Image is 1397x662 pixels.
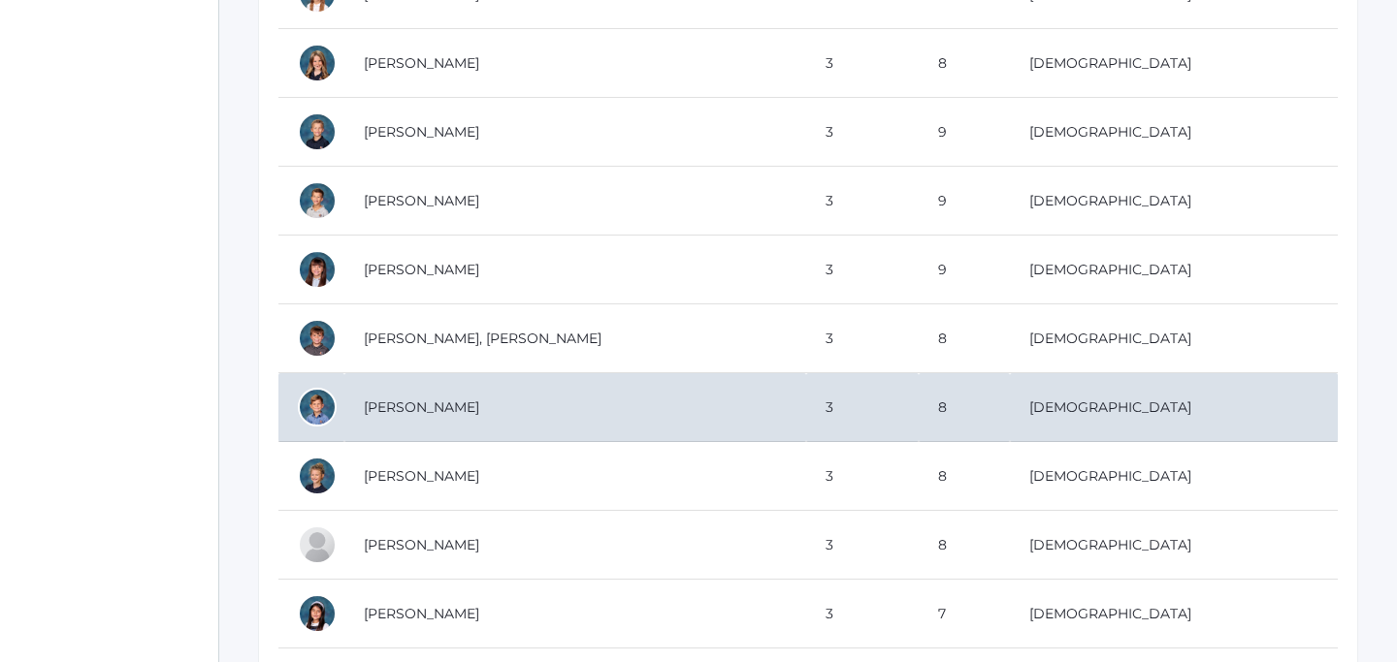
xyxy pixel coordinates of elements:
div: Penelope Mesick [298,594,337,633]
td: 8 [919,373,1009,442]
td: [DEMOGRAPHIC_DATA] [1010,373,1338,442]
td: [PERSON_NAME], [PERSON_NAME] [344,304,806,373]
td: [DEMOGRAPHIC_DATA] [1010,236,1338,304]
td: 3 [806,236,919,304]
td: [DEMOGRAPHIC_DATA] [1010,442,1338,511]
td: [DEMOGRAPHIC_DATA] [1010,511,1338,580]
td: [DEMOGRAPHIC_DATA] [1010,98,1338,167]
td: [DEMOGRAPHIC_DATA] [1010,580,1338,648]
td: [DEMOGRAPHIC_DATA] [1010,167,1338,236]
td: 3 [806,442,919,511]
td: 8 [919,442,1009,511]
div: Ava Frieder [298,44,337,82]
td: 7 [919,580,1009,648]
div: Idella Long [298,457,337,495]
div: Noah Gregg [298,181,337,220]
td: [PERSON_NAME] [344,373,806,442]
td: 3 [806,511,919,580]
td: 3 [806,98,919,167]
td: 3 [806,167,919,236]
td: [PERSON_NAME] [344,167,806,236]
td: [PERSON_NAME] [344,29,806,98]
td: [PERSON_NAME] [344,442,806,511]
td: 9 [919,236,1009,304]
td: 3 [806,580,919,648]
div: Francisco Lopez [298,525,337,564]
div: Atziri Hernandez [298,250,337,289]
td: 3 [806,29,919,98]
td: 3 [806,373,919,442]
div: Jackson Kilian [298,319,337,358]
td: 8 [919,511,1009,580]
td: [DEMOGRAPHIC_DATA] [1010,29,1338,98]
td: [DEMOGRAPHIC_DATA] [1010,304,1338,373]
td: [PERSON_NAME] [344,511,806,580]
td: [PERSON_NAME] [344,98,806,167]
td: 9 [919,98,1009,167]
td: 3 [806,304,919,373]
div: Dustin Laubacher [298,388,337,426]
td: 8 [919,29,1009,98]
td: [PERSON_NAME] [344,236,806,304]
td: 9 [919,167,1009,236]
div: Lukas Gregg [298,112,337,151]
td: [PERSON_NAME] [344,580,806,648]
td: 8 [919,304,1009,373]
